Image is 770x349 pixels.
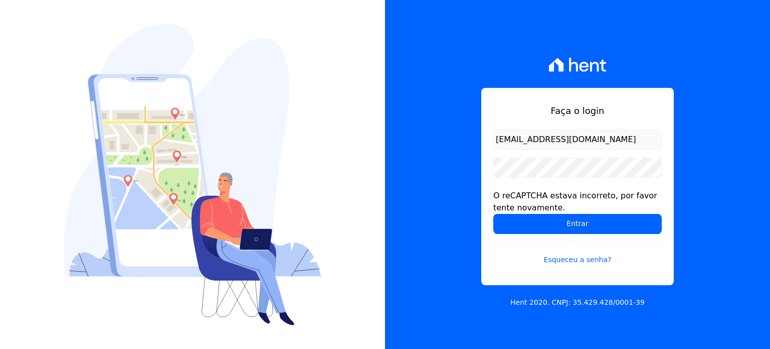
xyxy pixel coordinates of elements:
[510,297,645,308] p: Hent 2020. CNPJ: 35.429.428/0001-39
[493,130,662,150] input: Email
[493,190,662,214] div: O reCAPTCHA estava incorreto, por favor tente novamente.
[64,24,321,325] img: Login
[493,104,662,118] h1: Faça o login
[493,214,662,234] input: Entrar
[493,242,662,265] a: Esqueceu a senha?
